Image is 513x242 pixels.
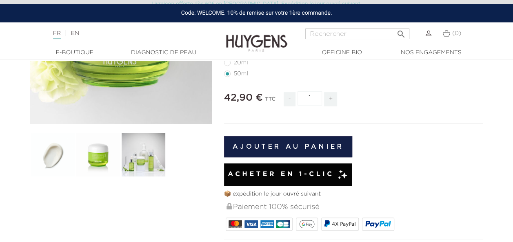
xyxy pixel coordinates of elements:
[452,31,461,36] span: (0)
[53,31,61,39] a: FR
[301,48,383,57] a: Officine Bio
[226,198,483,216] div: Paiement 100% sécurisé
[224,93,263,103] span: 42,90 €
[390,48,472,57] a: Nos engagements
[324,92,337,106] span: +
[49,29,208,38] div: |
[34,48,115,57] a: E-Boutique
[71,31,79,36] a: EN
[226,22,287,53] img: Huygens
[224,70,258,77] label: 50ml
[396,27,406,37] i: 
[229,220,242,228] img: MASTERCARD
[276,220,289,228] img: CB_NATIONALE
[123,48,204,57] a: Diagnostic de peau
[227,203,232,209] img: Paiement 100% sécurisé
[265,90,275,112] div: TTC
[394,26,409,37] button: 
[224,136,353,157] button: Ajouter au panier
[298,91,322,106] input: Quantité
[305,29,409,39] input: Rechercher
[299,220,315,228] img: google_pay
[284,92,295,106] span: -
[244,220,258,228] img: VISA
[224,190,483,198] p: 📦 expédition le jour ouvré suivant
[260,220,274,228] img: AMEX
[224,59,258,66] label: 20ml
[332,221,355,227] span: 4X PayPal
